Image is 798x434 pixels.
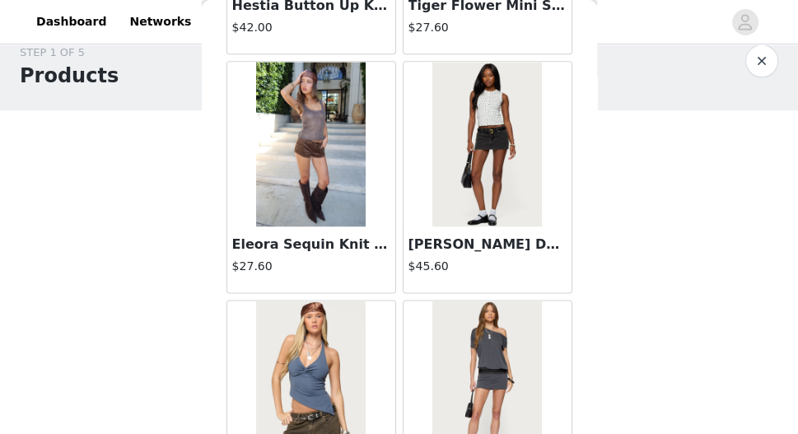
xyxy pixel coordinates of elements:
img: Eleora Sequin Knit Tank Top [256,62,366,226]
h4: $27.60 [232,258,390,275]
h4: $42.00 [232,19,390,36]
a: Networks [119,3,201,40]
h3: [PERSON_NAME] Denim Mini Skort [408,235,567,254]
img: Camelia Denim Mini Skort [432,62,542,226]
a: Dashboard [26,3,116,40]
h4: $45.60 [408,258,567,275]
div: avatar [737,9,753,35]
h4: $27.60 [408,19,567,36]
h1: Products [20,61,119,91]
div: STEP 1 OF 5 [20,44,119,61]
h3: Eleora Sequin Knit Tank Top [232,235,390,254]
